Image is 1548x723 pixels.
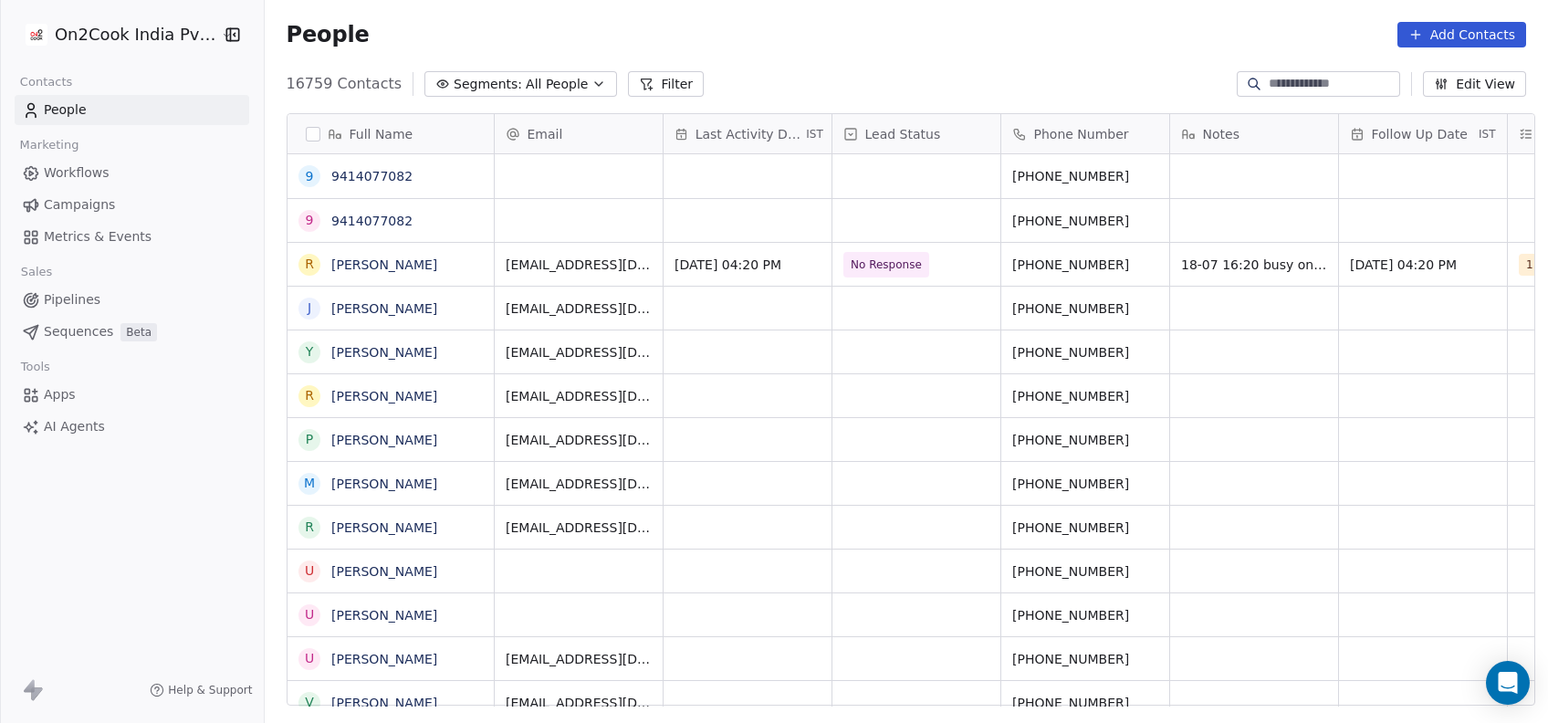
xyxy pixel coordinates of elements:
[55,23,216,47] span: On2Cook India Pvt. Ltd.
[675,256,821,274] span: [DATE] 04:20 PM
[1012,519,1158,537] span: [PHONE_NUMBER]
[15,222,249,252] a: Metrics & Events
[1012,167,1158,185] span: [PHONE_NUMBER]
[1170,114,1338,153] div: Notes
[506,694,652,712] span: [EMAIL_ADDRESS][DOMAIN_NAME]
[305,430,312,449] div: P
[331,696,437,710] a: [PERSON_NAME]
[506,475,652,493] span: [EMAIL_ADDRESS][DOMAIN_NAME]
[832,114,1000,153] div: Lead Status
[331,301,437,316] a: [PERSON_NAME]
[15,380,249,410] a: Apps
[495,114,663,153] div: Email
[1181,256,1327,274] span: 18-07 16:20 busy on another call WA msg sent
[1012,212,1158,230] span: [PHONE_NUMBER]
[696,125,803,143] span: Last Activity Date
[15,285,249,315] a: Pipelines
[506,431,652,449] span: [EMAIL_ADDRESS][DOMAIN_NAME]
[307,299,310,318] div: J
[44,417,105,436] span: AI Agents
[350,125,413,143] span: Full Name
[15,95,249,125] a: People
[1012,694,1158,712] span: [PHONE_NUMBER]
[304,605,313,624] div: U
[44,163,110,183] span: Workflows
[1479,127,1496,141] span: IST
[806,127,823,141] span: IST
[628,71,704,97] button: Filter
[150,683,252,697] a: Help & Support
[287,21,370,48] span: People
[865,125,941,143] span: Lead Status
[1012,562,1158,581] span: [PHONE_NUMBER]
[304,561,313,581] div: U
[506,519,652,537] span: [EMAIL_ADDRESS][DOMAIN_NAME]
[1012,606,1158,624] span: [PHONE_NUMBER]
[12,68,80,96] span: Contacts
[1423,71,1526,97] button: Edit View
[44,322,113,341] span: Sequences
[305,167,313,186] div: 9
[454,75,522,94] span: Segments:
[12,131,87,159] span: Marketing
[331,257,437,272] a: [PERSON_NAME]
[305,211,313,230] div: 9
[331,520,437,535] a: [PERSON_NAME]
[288,114,494,153] div: Full Name
[26,24,47,46] img: on2cook%20logo-04%20copy.jpg
[1339,114,1507,153] div: Follow Up DateIST
[331,389,437,403] a: [PERSON_NAME]
[331,345,437,360] a: [PERSON_NAME]
[1012,299,1158,318] span: [PHONE_NUMBER]
[1012,431,1158,449] span: [PHONE_NUMBER]
[526,75,588,94] span: All People
[22,19,208,50] button: On2Cook India Pvt. Ltd.
[44,195,115,215] span: Campaigns
[1372,125,1468,143] span: Follow Up Date
[506,299,652,318] span: [EMAIL_ADDRESS][DOMAIN_NAME]
[1519,254,1541,276] span: 1
[331,169,413,183] a: 9414077082
[528,125,563,143] span: Email
[288,154,495,707] div: grid
[664,114,832,153] div: Last Activity DateIST
[331,608,437,623] a: [PERSON_NAME]
[305,693,314,712] div: v
[1012,256,1158,274] span: [PHONE_NUMBER]
[44,385,76,404] span: Apps
[506,343,652,361] span: [EMAIL_ADDRESS][DOMAIN_NAME]
[331,652,437,666] a: [PERSON_NAME]
[331,564,437,579] a: [PERSON_NAME]
[44,290,100,309] span: Pipelines
[506,256,652,274] span: [EMAIL_ADDRESS][DOMAIN_NAME]
[15,317,249,347] a: SequencesBeta
[15,190,249,220] a: Campaigns
[168,683,252,697] span: Help & Support
[1397,22,1526,47] button: Add Contacts
[44,100,87,120] span: People
[1012,387,1158,405] span: [PHONE_NUMBER]
[331,214,413,228] a: 9414077082
[15,412,249,442] a: AI Agents
[13,258,60,286] span: Sales
[1012,650,1158,668] span: [PHONE_NUMBER]
[1034,125,1129,143] span: Phone Number
[305,255,314,274] div: R
[506,650,652,668] span: [EMAIL_ADDRESS][DOMAIN_NAME]
[331,477,437,491] a: [PERSON_NAME]
[15,158,249,188] a: Workflows
[1001,114,1169,153] div: Phone Number
[304,649,313,668] div: U
[1350,256,1496,274] span: [DATE] 04:20 PM
[303,474,314,493] div: M
[851,256,922,274] span: No Response
[287,73,403,95] span: 16759 Contacts
[305,518,314,537] div: R
[1486,661,1530,705] div: Open Intercom Messenger
[120,323,157,341] span: Beta
[1012,343,1158,361] span: [PHONE_NUMBER]
[331,433,437,447] a: [PERSON_NAME]
[13,353,58,381] span: Tools
[1012,475,1158,493] span: [PHONE_NUMBER]
[1203,125,1239,143] span: Notes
